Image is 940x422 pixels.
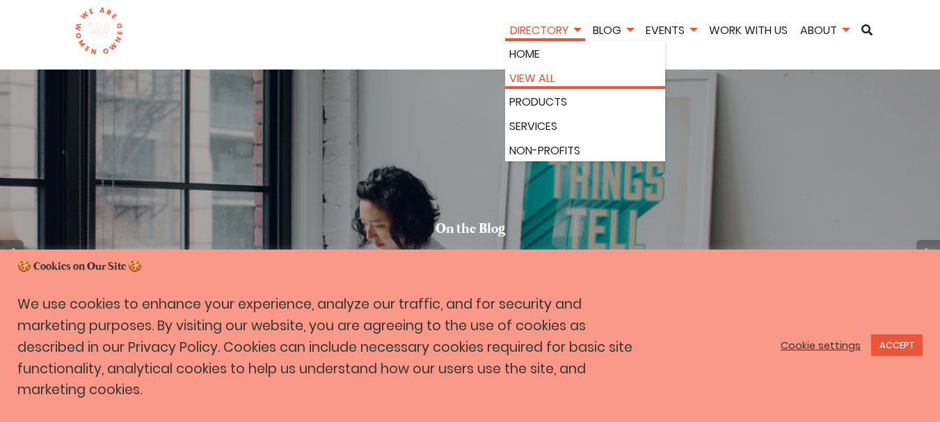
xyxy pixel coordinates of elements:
li: About [795,22,854,42]
li: Events [641,22,701,42]
li: Directory [505,22,585,42]
li: Blog [588,22,638,42]
a: Non-Profits [509,142,661,160]
a: ACCEPT [871,334,923,356]
img: logo [74,7,124,56]
h2: Why Do Women Entrepreneurs Have Side Hustles [122,245,818,291]
a: Services [509,117,661,136]
a: View All [509,70,661,88]
a: About [795,22,854,38]
a: Directory [505,22,585,38]
a: Products [509,93,661,111]
a: Search [857,24,877,35]
h5: On the Blog [436,220,505,239]
a: Events [641,22,701,38]
a: Cookie settings [781,339,861,352]
p: We use cookies to enhance your experience, analyze our traffic, and for security and marketing pu... [17,294,651,401]
a: Blog [588,22,638,38]
h5: 🍪 Cookies on Our Site 🍪 [17,259,923,275]
a: Home [509,45,661,63]
a: Work With Us [704,22,792,38]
